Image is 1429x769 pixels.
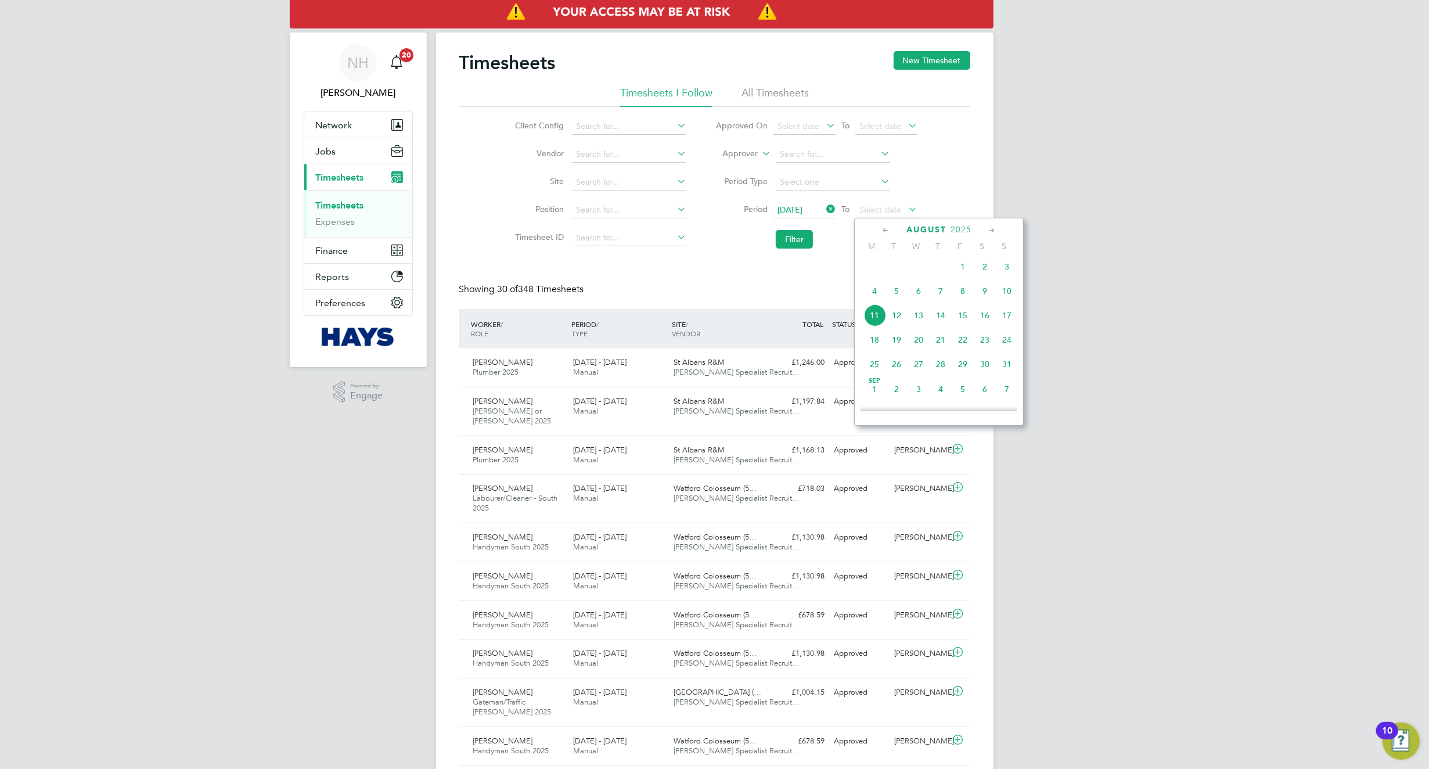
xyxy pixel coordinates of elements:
span: 348 Timesheets [498,283,584,295]
span: Preferences [316,297,366,308]
span: 4 [930,378,952,400]
span: [PERSON_NAME] Specialist Recruit… [674,406,800,416]
span: [PERSON_NAME] [473,687,533,697]
div: £1,004.15 [769,683,830,702]
span: Handyman South 2025 [473,620,549,630]
span: [PERSON_NAME] [473,610,533,620]
span: 31 [996,353,1018,375]
span: [PERSON_NAME] [473,357,533,367]
input: Search for... [572,118,686,135]
span: Watford Colosseum (5… [674,610,757,620]
span: [PERSON_NAME] Specialist Recruit… [674,542,800,552]
span: [DATE] - [DATE] [573,445,627,455]
a: Powered byEngage [333,381,383,403]
span: S [993,241,1015,251]
span: 3 [908,378,930,400]
span: T [883,241,905,251]
div: £1,197.84 [769,392,830,411]
span: 12 [886,304,908,326]
input: Search for... [776,146,890,163]
input: Search for... [572,174,686,191]
span: / [596,319,599,329]
span: [PERSON_NAME] [473,571,533,581]
div: Approved [830,644,890,663]
span: 20 [908,329,930,351]
span: 18 [863,329,886,351]
span: St Albans R&M [674,396,725,406]
div: [PERSON_NAME] [890,567,950,586]
button: Timesheets [304,164,412,190]
span: TYPE [571,329,588,338]
span: 15 [952,304,974,326]
span: [PERSON_NAME] [473,648,533,658]
input: Search for... [572,146,686,163]
a: 20 [385,44,408,81]
span: 6 [908,280,930,302]
div: Showing [459,283,586,296]
label: Position [512,204,564,214]
span: 24 [996,329,1018,351]
span: 17 [996,304,1018,326]
span: [PERSON_NAME] [473,736,533,746]
span: 20 [399,48,413,62]
span: 13 [908,304,930,326]
span: 9 [974,280,996,302]
label: Approver [705,148,758,160]
span: Watford Colosseum (5… [674,532,757,542]
span: 10 [996,280,1018,302]
div: Approved [830,732,890,751]
div: [PERSON_NAME] [890,528,950,547]
button: Reports [304,264,412,289]
span: Manual [573,746,598,756]
span: Watford Colosseum (5… [674,571,757,581]
button: Network [304,112,412,138]
span: [PERSON_NAME] [473,483,533,493]
span: Plumber 2025 [473,367,519,377]
div: Approved [830,353,890,372]
span: Network [316,120,352,131]
span: [DATE] - [DATE] [573,687,627,697]
div: Timesheets [304,190,412,237]
div: Approved [830,528,890,547]
span: / [501,319,503,329]
div: £678.59 [769,732,830,751]
span: [PERSON_NAME] [473,445,533,455]
span: [GEOGRAPHIC_DATA] (… [674,687,761,697]
span: 26 [886,353,908,375]
span: Watford Colosseum (5… [674,648,757,658]
button: New Timesheet [894,51,970,70]
img: hays-logo-retina.png [322,328,394,346]
span: [DATE] - [DATE] [573,532,627,542]
span: Select date [778,121,819,131]
div: £1,246.00 [769,353,830,372]
span: 12 [952,403,974,425]
span: [PERSON_NAME] Specialist Recruit… [674,620,800,630]
button: Preferences [304,290,412,315]
span: [PERSON_NAME] Specialist Recruit… [674,658,800,668]
div: Approved [830,441,890,460]
a: NH[PERSON_NAME] [304,44,413,100]
div: Approved [830,479,890,498]
span: Manual [573,493,598,503]
span: / [686,319,688,329]
span: [PERSON_NAME] Specialist Recruit… [674,367,800,377]
span: 25 [863,353,886,375]
div: 10 [1382,731,1392,746]
span: Select date [859,204,901,215]
span: [DATE] - [DATE] [573,357,627,367]
label: Site [512,176,564,186]
span: Handyman South 2025 [473,658,549,668]
span: 22 [952,329,974,351]
span: Reports [316,271,350,282]
span: 16 [974,304,996,326]
div: £718.03 [769,479,830,498]
span: M [861,241,883,251]
span: [DATE] - [DATE] [573,648,627,658]
label: Period Type [715,176,768,186]
div: [PERSON_NAME] [890,441,950,460]
span: 8 [863,403,886,425]
span: 6 [974,378,996,400]
span: Manual [573,455,598,465]
div: [PERSON_NAME] [890,644,950,663]
span: 8 [952,280,974,302]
